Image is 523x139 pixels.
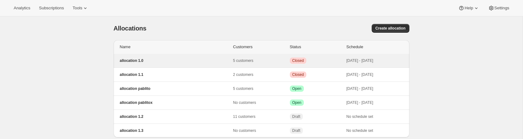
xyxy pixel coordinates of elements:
span: Open [292,86,301,91]
p: 5 customers [233,86,290,91]
button: Help [455,4,483,12]
p: allocation pablito [120,86,233,91]
span: Draft [292,114,300,119]
p: No customers [233,128,290,133]
p: [DATE] - [DATE] [346,100,403,105]
button: Analytics [10,4,34,12]
p: No customers [233,100,290,105]
p: allocation 1.1 [120,72,233,77]
p: 2 customers [233,72,290,77]
p: allocation 1.0 [120,58,233,63]
p: 5 customers [233,58,290,63]
div: Name [120,44,233,50]
button: Tools [69,4,92,12]
p: [DATE] - [DATE] [346,58,403,63]
span: Subscriptions [39,6,64,11]
p: allocation 1.3 [120,128,233,133]
span: Draft [292,128,300,133]
p: No schedule set [346,128,403,133]
span: Open [292,100,301,105]
p: No schedule set [346,114,403,119]
div: Status [290,44,346,50]
button: Create allocation [372,24,409,33]
p: allocation pablitox [120,100,233,105]
span: Closed [292,58,304,63]
div: Customers [233,44,290,50]
span: Allocations [114,25,147,32]
span: Help [464,6,473,11]
p: [DATE] - [DATE] [346,86,403,91]
button: Settings [484,4,513,12]
div: Schedule [346,44,403,50]
span: Analytics [14,6,30,11]
p: 11 customers [233,114,290,119]
p: [DATE] - [DATE] [346,72,403,77]
span: Closed [292,72,304,77]
p: allocation 1.2 [120,114,233,119]
button: Subscriptions [35,4,68,12]
span: Tools [73,6,82,11]
span: Settings [494,6,509,11]
span: Create allocation [375,26,406,31]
